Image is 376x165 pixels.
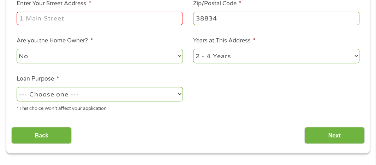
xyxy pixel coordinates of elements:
[11,127,72,144] input: Back
[17,102,183,112] div: * This choice Won’t affect your application
[17,37,93,45] label: Are you the Home Owner?
[193,37,256,45] label: Years at This Address
[17,75,59,83] label: Loan Purpose
[17,12,183,25] input: 1 Main Street
[304,127,365,144] input: Next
